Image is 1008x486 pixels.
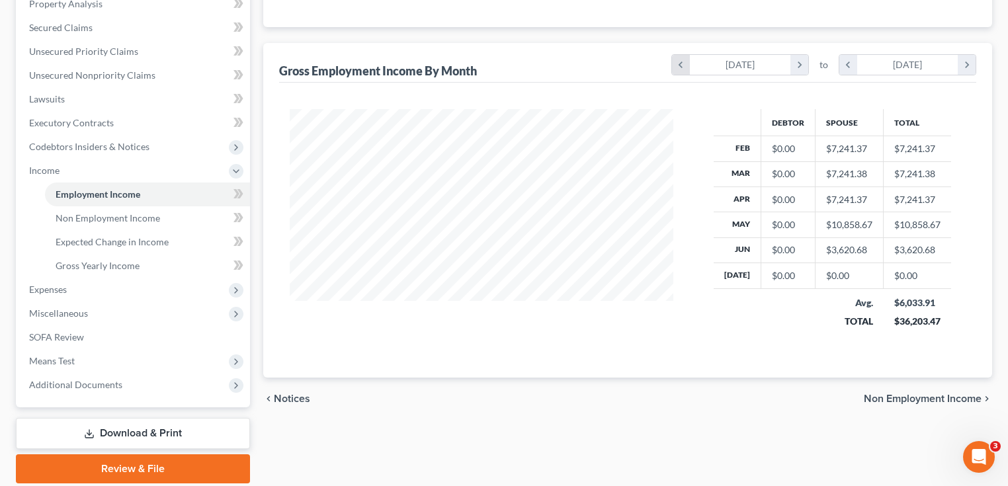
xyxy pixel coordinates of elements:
span: Unsecured Nonpriority Claims [29,69,155,81]
i: chevron_left [839,55,857,75]
span: Gross Yearly Income [56,260,140,271]
button: chevron_left Notices [263,393,310,404]
i: chevron_right [958,55,976,75]
th: Apr [714,186,761,212]
td: $3,620.68 [884,237,952,263]
div: $0.00 [772,167,804,181]
div: $0.00 [772,193,804,206]
span: Non Employment Income [864,393,982,404]
th: Jun [714,237,761,263]
div: $36,203.47 [894,315,941,328]
i: chevron_left [672,55,690,75]
div: $0.00 [772,218,804,231]
td: $7,241.37 [884,136,952,161]
th: Feb [714,136,761,161]
span: Unsecured Priority Claims [29,46,138,57]
span: SOFA Review [29,331,84,343]
a: SOFA Review [19,325,250,349]
iframe: Intercom live chat [963,441,995,473]
span: Miscellaneous [29,307,88,319]
div: $7,241.37 [826,193,872,206]
span: Expected Change in Income [56,236,169,247]
a: Unsecured Nonpriority Claims [19,63,250,87]
i: chevron_right [982,393,992,404]
button: Non Employment Income chevron_right [864,393,992,404]
div: Gross Employment Income By Month [279,63,477,79]
span: to [819,58,828,71]
td: $7,241.38 [884,161,952,186]
div: $0.00 [772,142,804,155]
span: Codebtors Insiders & Notices [29,141,149,152]
a: Review & File [16,454,250,483]
span: Means Test [29,355,75,366]
div: $0.00 [772,243,804,257]
th: [DATE] [714,263,761,288]
a: Unsecured Priority Claims [19,40,250,63]
span: Executory Contracts [29,117,114,128]
i: chevron_right [790,55,808,75]
div: $6,033.91 [894,296,941,309]
span: Income [29,165,60,176]
div: [DATE] [690,55,791,75]
div: Avg. [826,296,873,309]
a: Non Employment Income [45,206,250,230]
th: Spouse [816,109,884,136]
span: Non Employment Income [56,212,160,223]
th: Debtor [761,109,816,136]
th: Mar [714,161,761,186]
div: $10,858.67 [826,218,872,231]
a: Lawsuits [19,87,250,111]
span: Secured Claims [29,22,93,33]
span: Additional Documents [29,379,122,390]
div: $3,620.68 [826,243,872,257]
i: chevron_left [263,393,274,404]
td: $0.00 [884,263,952,288]
div: $7,241.37 [826,142,872,155]
div: $0.00 [826,269,872,282]
div: $7,241.38 [826,167,872,181]
div: [DATE] [857,55,958,75]
div: $0.00 [772,269,804,282]
td: $10,858.67 [884,212,952,237]
div: TOTAL [826,315,873,328]
th: May [714,212,761,237]
span: Employment Income [56,188,140,200]
a: Expected Change in Income [45,230,250,254]
a: Secured Claims [19,16,250,40]
a: Employment Income [45,182,250,206]
th: Total [884,109,952,136]
span: Notices [274,393,310,404]
a: Executory Contracts [19,111,250,135]
span: 3 [990,441,1001,452]
a: Gross Yearly Income [45,254,250,278]
td: $7,241.37 [884,186,952,212]
span: Lawsuits [29,93,65,104]
span: Expenses [29,284,67,295]
a: Download & Print [16,418,250,449]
